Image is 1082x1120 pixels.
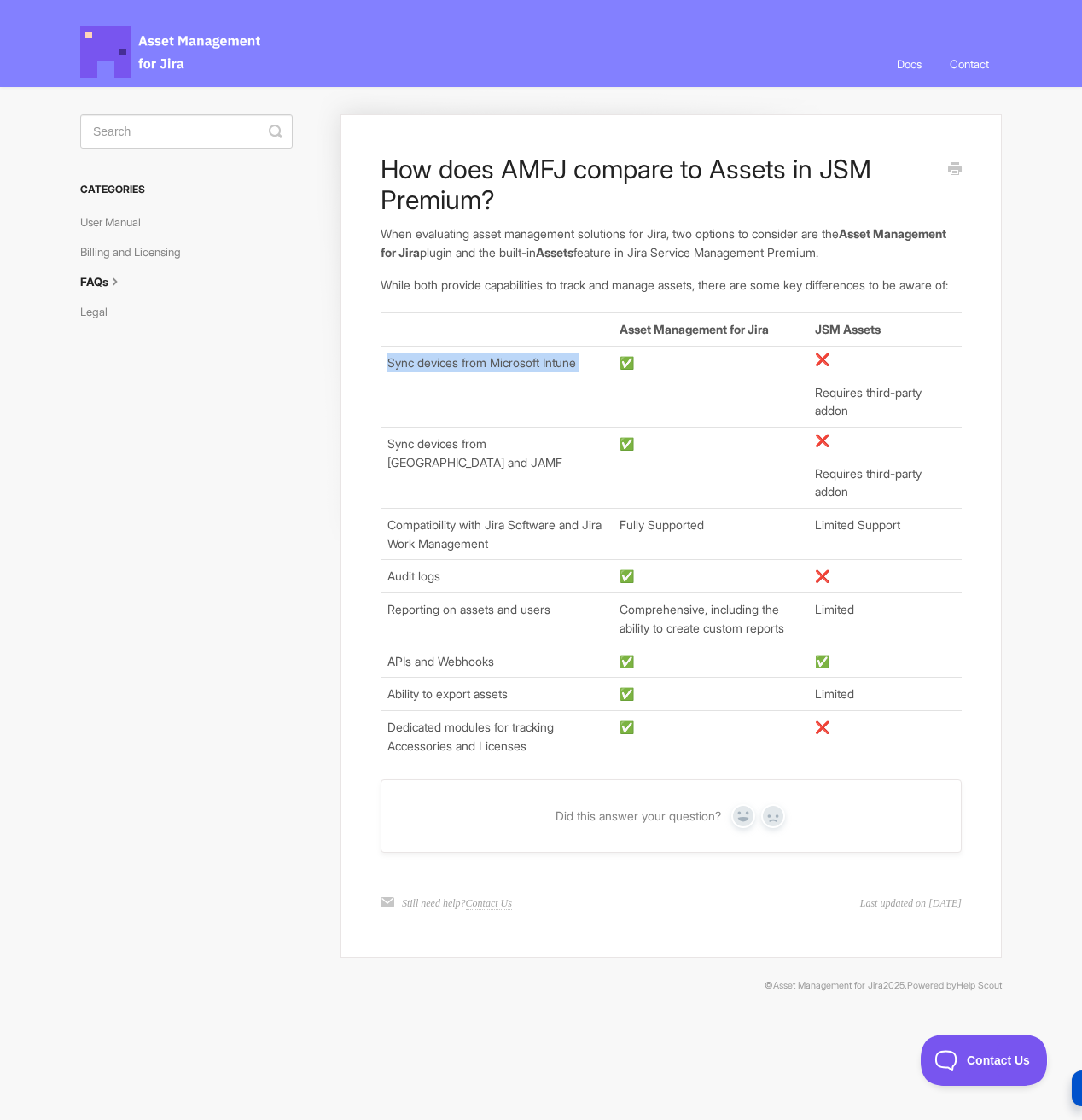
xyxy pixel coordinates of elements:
p: Still need help? [402,895,512,911]
span: Asset Management for Jira Docs [80,26,263,78]
h3: Categories [80,174,293,205]
b: Assets [536,245,573,260]
a: Contact Us [466,897,512,910]
td: Comprehensive, including the ability to create custom reports [613,593,808,645]
p: ❌ [815,431,955,450]
p: © 2025. [80,978,1002,994]
p: Requires third-party addon [815,464,955,501]
td: Audit logs [381,560,613,593]
a: FAQs [80,268,137,295]
span: Powered by [907,980,1002,991]
span: Did this answer your question? [556,808,721,824]
iframe: Toggle Customer Support [921,1035,1048,1086]
a: Contact [937,41,1002,87]
b: Asset Management for Jira [381,226,946,260]
time: Last updated on [DATE] [860,895,962,911]
td: Compatibility with Jira Software and Jira Work Management [381,509,613,560]
p: ❌ [815,350,955,369]
td: Limited [808,593,962,645]
td: Dedicated modules for tracking Accessories and Licenses [381,710,613,761]
td: ✅ [613,710,808,761]
b: JSM Assets [815,322,881,336]
td: Limited Support [808,509,962,560]
p: Requires third-party addon [815,383,955,420]
a: Billing and Licensing [80,238,194,265]
td: ✅ [613,427,808,508]
a: Legal [80,298,120,325]
td: Sync devices from Microsoft Intune [381,346,613,427]
td: ❌ [808,560,962,593]
p: While both provide capabilities to track and manage assets, there are some key differences to be ... [381,276,962,295]
p: When evaluating asset management solutions for Jira, two options to consider are the plugin and t... [381,225,962,261]
a: User Manual [80,208,154,236]
td: ✅ [613,346,808,427]
a: Asset Management for Jira [773,980,883,991]
td: ✅ [613,560,808,593]
td: Ability to export assets [381,678,613,711]
td: ✅ [613,645,808,678]
a: Help Scout [957,980,1002,991]
td: ✅ [613,678,808,711]
b: Asset Management for Jira [620,322,769,336]
td: ✅ [808,645,962,678]
td: ❌ [808,710,962,761]
td: Fully Supported [613,509,808,560]
h1: How does AMFJ compare to Assets in JSM Premium? [381,154,936,215]
input: Search [80,114,293,149]
a: Docs [884,41,934,87]
td: Reporting on assets and users [381,593,613,645]
a: Print this Article [948,160,962,179]
td: Sync devices from [GEOGRAPHIC_DATA] and JAMF [381,427,613,508]
td: APIs and Webhooks [381,645,613,678]
td: Limited [808,678,962,711]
